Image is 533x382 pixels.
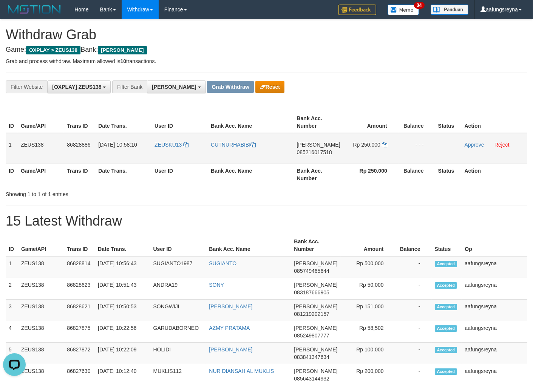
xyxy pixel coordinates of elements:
[343,164,399,185] th: Rp 250.000
[294,282,337,288] span: [PERSON_NAME]
[98,46,147,54] span: [PERSON_NAME]
[95,111,151,133] th: Date Trans.
[341,235,395,256] th: Amount
[95,256,150,278] td: [DATE] 10:56:43
[95,235,150,256] th: Date Trans.
[338,5,376,15] img: Feedback.jpg
[6,4,63,15] img: MOTION_logo.png
[462,278,527,300] td: aafungsreyna
[18,256,64,278] td: ZEUS138
[150,300,206,321] td: SONGWIJI
[462,321,527,343] td: aafungsreyna
[209,303,252,309] a: [PERSON_NAME]
[291,235,340,256] th: Bank Acc. Number
[150,235,206,256] th: User ID
[294,325,337,331] span: [PERSON_NAME]
[64,343,95,364] td: 86827872
[399,164,435,185] th: Balance
[18,343,64,364] td: ZEUS138
[462,256,527,278] td: aafungsreyna
[209,282,224,288] a: SONY
[18,235,64,256] th: Game/API
[294,311,329,317] span: Copy 081219202157 to clipboard
[18,133,64,164] td: ZEUS138
[151,164,208,185] th: User ID
[67,142,90,148] span: 86828886
[297,142,340,148] span: [PERSON_NAME]
[18,111,64,133] th: Game/API
[341,256,395,278] td: Rp 500,000
[294,368,337,374] span: [PERSON_NAME]
[64,256,95,278] td: 86828814
[3,3,26,26] button: Open LiveChat chat widget
[341,321,395,343] td: Rp 58,502
[151,111,208,133] th: User ID
[152,84,196,90] span: [PERSON_NAME]
[399,133,435,164] td: - - -
[18,321,64,343] td: ZEUS138
[462,343,527,364] td: aafungsreyna
[432,235,462,256] th: Status
[6,235,18,256] th: ID
[435,368,457,375] span: Accepted
[435,111,462,133] th: Status
[206,235,291,256] th: Bank Acc. Name
[294,164,343,185] th: Bank Acc. Number
[6,46,527,54] h4: Game: Bank:
[294,333,329,339] span: Copy 085249807777 to clipboard
[294,376,329,382] span: Copy 085643144932 to clipboard
[395,235,432,256] th: Balance
[208,111,294,133] th: Bank Acc. Name
[435,282,457,289] span: Accepted
[6,164,18,185] th: ID
[431,5,468,15] img: panduan.png
[395,256,432,278] td: -
[6,187,216,198] div: Showing 1 to 1 of 1 entries
[211,142,256,148] a: CUTNURHABIBI
[209,368,274,374] a: NUR DIANSAH AL MUKLIS
[147,80,205,93] button: [PERSON_NAME]
[6,80,47,93] div: Filter Website
[18,278,64,300] td: ZEUS138
[294,111,343,133] th: Bank Acc. Number
[399,111,435,133] th: Balance
[294,289,329,295] span: Copy 083187666905 to clipboard
[435,261,457,267] span: Accepted
[150,256,206,278] td: SUGIANTO1987
[294,346,337,353] span: [PERSON_NAME]
[462,164,527,185] th: Action
[64,321,95,343] td: 86827875
[294,303,337,309] span: [PERSON_NAME]
[150,343,206,364] td: HOLIDI
[18,300,64,321] td: ZEUS138
[209,260,236,266] a: SUGIANTO
[414,2,424,9] span: 34
[465,142,484,148] a: Approve
[343,111,399,133] th: Amount
[395,278,432,300] td: -
[6,111,18,133] th: ID
[435,325,457,332] span: Accepted
[294,268,329,274] span: Copy 085749465644 to clipboard
[462,111,527,133] th: Action
[353,142,380,148] span: Rp 250.000
[150,278,206,300] td: ANDRA19
[395,321,432,343] td: -
[98,142,137,148] span: [DATE] 10:58:10
[6,213,527,229] h1: 15 Latest Withdraw
[26,46,80,54] span: OXPLAY > ZEUS138
[6,321,18,343] td: 4
[255,81,284,93] button: Reset
[150,321,206,343] td: GARUDABORNEO
[209,325,250,331] a: AZMY PRATAMA
[294,354,329,360] span: Copy 083841347634 to clipboard
[382,142,387,148] a: Copy 250000 to clipboard
[341,300,395,321] td: Rp 151,000
[154,142,188,148] a: ZEUSKU13
[395,300,432,321] td: -
[297,149,332,155] span: Copy 085216017518 to clipboard
[64,111,95,133] th: Trans ID
[6,256,18,278] td: 1
[95,164,151,185] th: Date Trans.
[395,343,432,364] td: -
